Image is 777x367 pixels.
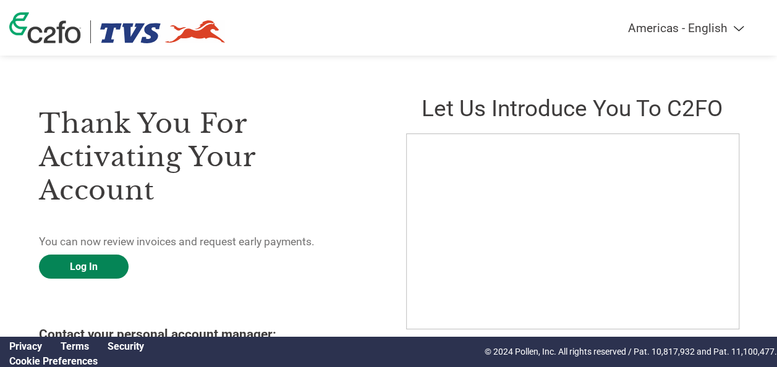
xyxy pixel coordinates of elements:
iframe: C2FO Introduction Video [406,133,739,329]
a: Privacy [9,340,42,352]
a: Terms [61,340,89,352]
h2: Let us introduce you to C2FO [406,95,738,122]
img: TVS Motor Company [100,20,226,43]
a: Cookie Preferences, opens a dedicated popup modal window [9,355,98,367]
p: © 2024 Pollen, Inc. All rights reserved / Pat. 10,817,932 and Pat. 11,100,477. [485,345,777,358]
h3: Thank you for activating your account [39,107,371,207]
p: You can now review invoices and request early payments. [39,234,371,250]
a: Log In [39,255,129,279]
img: c2fo logo [9,12,81,43]
h4: Contact your personal account manager: [39,327,371,342]
a: Security [108,340,144,352]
